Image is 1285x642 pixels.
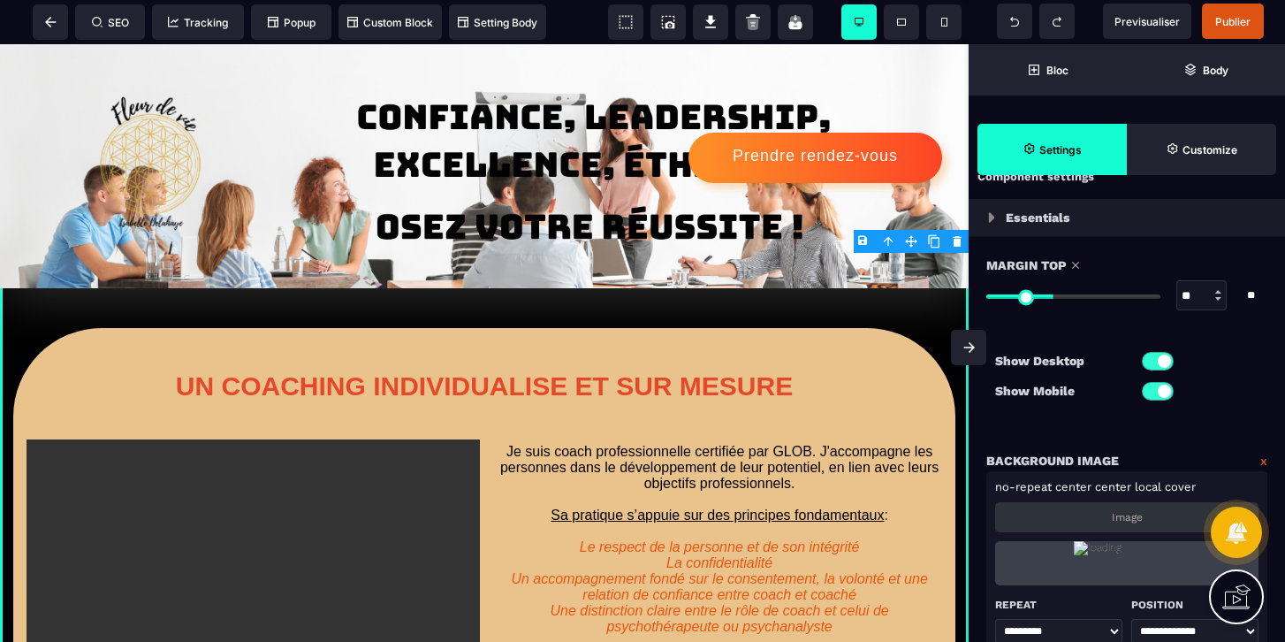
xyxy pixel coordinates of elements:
span: Screenshot [650,4,686,40]
span: Margin Top [986,255,1067,276]
span: Previsualiser [1114,15,1180,28]
i: La confidentialité [666,511,772,526]
span: Setting Body [458,16,537,29]
span: Settings [977,124,1127,175]
p: Repeat [995,594,1122,615]
span: Popup [268,16,316,29]
span: center center [1055,480,1131,493]
b: UN COACHING INDIVIDUALISE ET SUR MESURE [176,327,793,356]
span: cover [1165,480,1196,493]
button: Prendre rendez-vous [688,88,942,139]
strong: Body [1203,64,1228,77]
strong: Settings [1039,143,1082,157]
span: Open Style Manager [1127,124,1276,175]
img: loading [1074,541,1179,585]
img: loading [988,212,995,223]
span: Open Blocks [969,44,1127,96]
p: Image [1112,511,1143,524]
i: Une distinction claire entre le rôle de coach et celui de psychothérapeute ou psychanalyste [550,559,893,590]
p: Position [1131,594,1258,615]
span: local [1135,480,1161,493]
div: Component settings [969,160,1285,195]
p: Background Image [986,450,1119,471]
i: Le respect de la personne et de son intégrité [580,495,860,510]
span: Publier [1215,15,1251,28]
p: Essentials [1006,207,1070,228]
span: SEO [92,16,129,29]
span: no-repeat [995,480,1052,493]
span: Custom Block [347,16,433,29]
p: Show Mobile [995,380,1127,401]
a: x [1260,450,1267,471]
strong: Customize [1182,143,1237,157]
i: Un accompagnement fondé sur le consentement, la volonté et une relation de confiance entre coach ... [511,527,931,558]
span: Tracking [168,16,228,29]
span: Open Layer Manager [1127,44,1285,96]
u: Sa pratique s’appuie sur des principes fondamentaux [551,463,884,478]
span: View components [608,4,643,40]
span: Preview [1103,4,1191,39]
strong: Bloc [1046,64,1068,77]
p: Show Desktop [995,350,1127,371]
